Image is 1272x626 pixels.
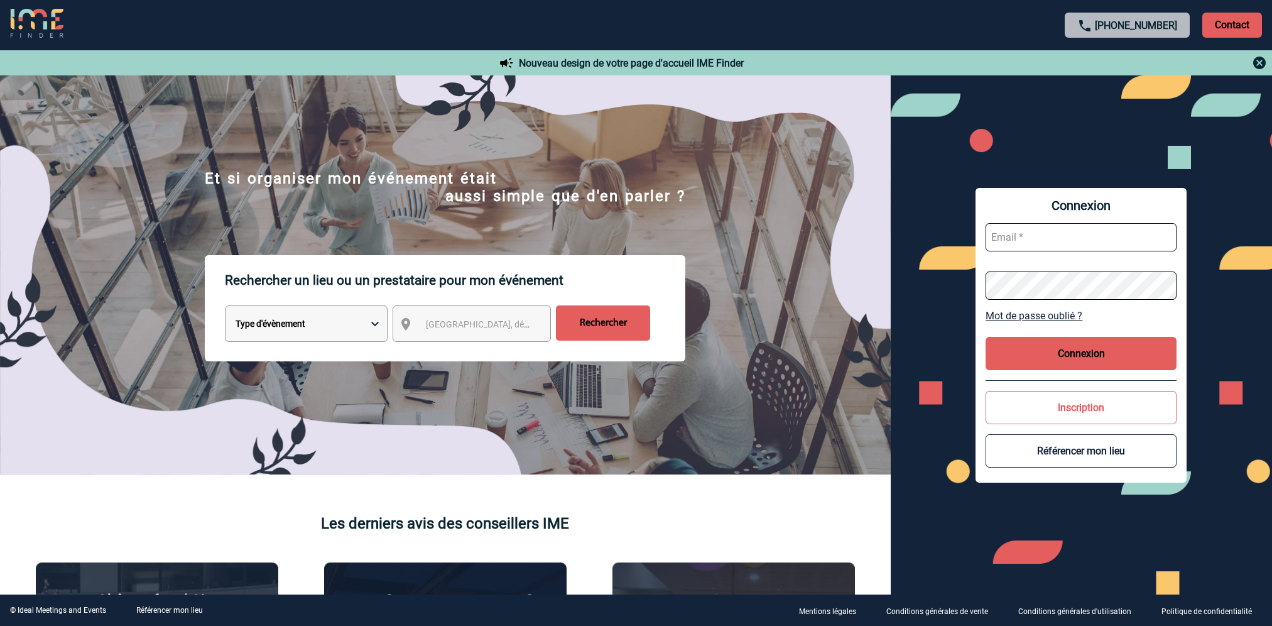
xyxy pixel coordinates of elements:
a: Conditions générales d'utilisation [1008,605,1151,617]
a: Mentions légales [789,605,876,617]
input: Email * [986,223,1177,251]
p: Rechercher un lieu ou un prestataire pour mon événement [225,255,685,305]
input: Rechercher [556,305,650,341]
button: Connexion [986,337,1177,370]
a: Référencer mon lieu [136,606,203,615]
p: Agence 2ISD [690,593,776,611]
p: Conditions générales d'utilisation [1018,607,1131,616]
button: Inscription [986,391,1177,424]
div: © Ideal Meetings and Events [10,606,106,615]
p: Mentions légales [799,607,856,616]
p: The [GEOGRAPHIC_DATA] [358,593,532,611]
a: Politique de confidentialité [1151,605,1272,617]
a: [PHONE_NUMBER] [1095,19,1177,31]
p: Contact [1202,13,1262,38]
p: Politique de confidentialité [1161,607,1252,616]
span: Connexion [986,198,1177,213]
p: Conditions générales de vente [886,607,988,616]
button: Référencer mon lieu [986,434,1177,468]
a: Conditions générales de vente [876,605,1008,617]
img: call-24-px.png [1077,18,1092,33]
a: Mot de passe oublié ? [986,310,1177,322]
span: [GEOGRAPHIC_DATA], département, région... [426,319,601,329]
